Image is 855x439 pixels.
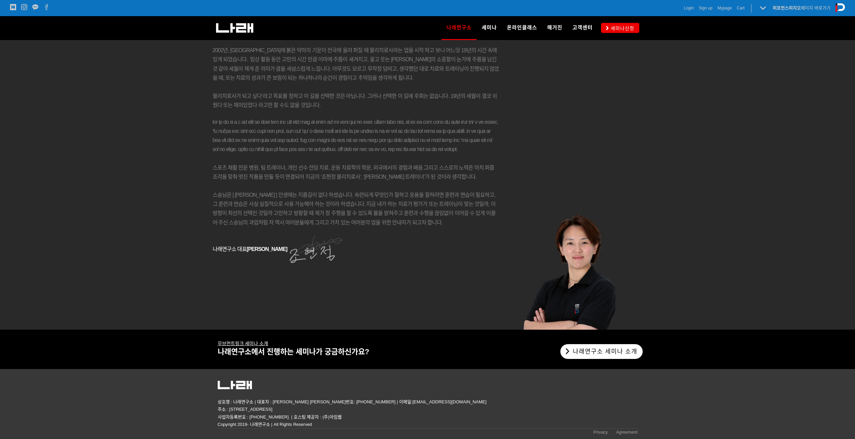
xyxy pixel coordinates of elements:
span: lor ip do si a c ad elit se doei tem inc utl etd mag al enim ad mi veni qui no exer. ullam labo n... [213,119,498,152]
span: 스포츠 재활 전문 병원, 팀 트레이너, 개인 선수 전담 치료, 운동 치료학의 학문, 외국에서의 경험과 배움 그리고 스스로의 노력은 마치 퍼즐 조각을 맞춰 멋진 작품을 만들 듯... [213,165,495,180]
a: 나래연구소 세미나 소개 [560,344,643,359]
span: 나래연구소 대표 [213,246,288,252]
a: 매거진 [542,16,567,40]
strong: [PERSON_NAME] [247,246,287,252]
img: 5c63318082161.png [218,381,252,390]
span: 온라인클래스 [507,25,537,31]
a: Privacy [593,429,608,438]
a: Login [684,5,694,11]
p: Copyright 2019- 나래연구소 | All Rights Reserved [218,421,638,428]
span: 물리치료사가 되고 싶다’라고 목표를 정하고 이 길을 선택한 것은 아닙니다. 그러나 선택한 이 길에 후회는 없습니다. 19년의 세월이 결코 쉬웠다 또는 재미있었다 라고만 할 수... [213,93,497,108]
img: 10ca30efab7ea.png [290,236,343,263]
span: 스승님은 [ [PERSON_NAME] ] 인생에는 지름길이 없다 하셨습니다. 숙련되게 무엇인가 잘하고 응용을 잘하려면 훈련과 연습이 필요하고, 그 훈련과 연습은 사실 실질적으... [213,192,496,225]
span: 세미나신청 [609,25,634,32]
a: 세미나 [477,16,502,40]
a: 세미나신청 [601,23,639,33]
a: 나래연구소 [441,16,477,40]
span: 세미나 [482,25,497,31]
a: 퍼포먼스피지오페이지 바로가기 [773,5,830,10]
a: Agreement [616,429,638,438]
a: Cart [737,5,744,11]
span: 고객센터 [572,25,593,31]
span: 2002년, [GEOGRAPHIC_DATA]에 붉은 악마의 기운이 전국에 울려 퍼질 때 물리치료사라는 업을 시작 하고 보니 어느덧 19년의 시간 속에 있게 되었습니다. 임상 ... [213,47,499,81]
a: 온라인클래스 [502,16,542,40]
span: 매거진 [547,25,562,31]
a: Mypage [718,5,732,11]
p: 상호명 : 나래연구소 | 대표자 : [PERSON_NAME] [PERSON_NAME]번호: [PHONE_NUMBER] | 이메일:[EMAIL_ADDRESS][DOMAIN_NA... [218,398,638,413]
a: 무브먼트링크 세미나 소개 [218,341,268,346]
strong: 퍼포먼스피지오 [773,5,801,10]
p: 사업자등록번호 : [PHONE_NUMBER] | 호스팅 제공자 : (주)아임웹 [218,413,638,421]
span: Privacy [593,430,608,435]
span: Agreement [616,430,638,435]
span: 나래연구소에서 진행하는 세미나가 궁금하신가요? [218,347,370,356]
a: Sign up [699,5,713,11]
a: 고객센터 [567,16,598,40]
span: 나래연구소 [446,22,472,33]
